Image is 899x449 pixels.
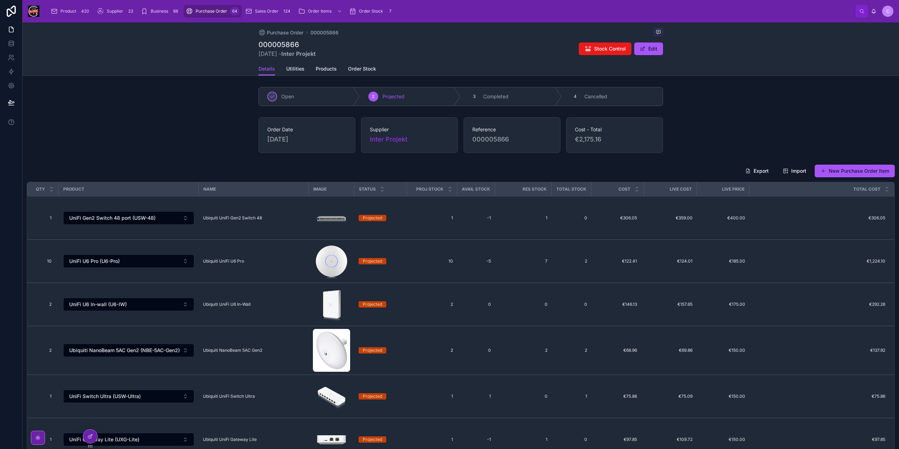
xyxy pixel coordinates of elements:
span: €359.00 [648,215,693,221]
a: €68.96 [596,345,640,356]
a: Ubiquiti NanoBeam 5AC Gen2 [203,348,304,353]
a: 1 [35,391,54,402]
a: Select Button [63,389,195,403]
a: €75.86 [750,394,886,399]
span: Order Items [308,8,332,14]
a: Utilities [286,62,304,77]
a: -5 [461,258,491,264]
a: Select Button [63,297,195,311]
a: €175.00 [701,302,745,307]
span: UniFi Switch Ultra (USW-Ultra) [69,393,141,400]
span: 1 [499,215,547,221]
div: Projected [363,436,382,443]
a: 0 [461,302,491,307]
a: Projected [359,436,403,443]
div: Projected [363,215,382,221]
span: Avail Stock [462,186,490,192]
span: Proj Stock [416,186,444,192]
span: 0 [499,302,547,307]
a: Ubiquiti UniFi Gen2 Switch 48 [203,215,304,221]
div: scrollable content [45,4,855,19]
a: €69.86 [648,348,693,353]
span: -1 [461,437,491,442]
span: 2 [499,348,547,353]
a: 7 [499,258,547,264]
div: Projected [363,347,382,354]
a: €124.01 [648,258,693,264]
span: €68.96 [598,348,637,353]
img: 345280c4-4ebf-4817-9603-d04fe0fce1a5.png [313,286,350,323]
a: 0 [556,302,587,307]
span: Order Stock [348,65,376,72]
span: Purchase Order [267,29,303,36]
span: Order Stock [359,8,383,14]
button: Select Button [63,211,194,225]
span: €150.00 [701,348,745,353]
a: Select Button [63,211,195,225]
button: Select Button [63,344,194,357]
span: 000005866 [472,134,552,144]
span: Total Stock [556,186,586,192]
span: UniFi U6 Pro (U6-Pro) [69,258,120,265]
span: €109.72 [648,437,693,442]
a: Projected [359,347,403,354]
span: Ubiquiti NanoBeam 5AC Gen2 [203,348,262,353]
a: €150.00 [701,437,745,442]
a: €150.00 [701,394,745,399]
span: Live Cost [670,186,692,192]
a: New Purchase Order Item [815,165,895,177]
a: Select Button [63,343,195,357]
a: Products [316,62,337,77]
a: €97.85 [750,437,886,442]
h1: 000005866 [258,40,316,49]
a: 2 [35,299,54,310]
span: €97.85 [598,437,637,442]
a: €137.92 [750,348,886,353]
span: Completed [483,93,508,100]
a: 0 [556,215,587,221]
span: Supplier [370,126,449,133]
span: 0 [556,437,587,442]
span: €122.41 [598,258,637,264]
a: Projected [359,215,403,221]
button: Select Button [63,433,194,446]
a: 2 [411,348,453,353]
a: 10 [35,256,54,267]
a: 0 [461,348,491,353]
span: Live Price [722,186,744,192]
a: €75.86 [596,391,640,402]
div: Projected [363,301,382,308]
span: Ubiquiti UniFi U6 In-Wall [203,302,251,307]
span: 10 [411,258,453,264]
a: €122.41 [596,256,640,267]
span: Cost - Total [575,126,654,133]
a: 1 [411,394,453,399]
a: €1,224.10 [750,258,886,264]
span: Ubiquiti UniFi Gateway Lite [203,437,257,442]
span: €292.26 [750,302,886,307]
span: 1 [38,394,52,399]
span: €75.86 [598,394,637,399]
span: Product [60,8,76,14]
a: €306.05 [750,215,886,221]
button: Stock Control [579,42,631,55]
span: 2 [38,348,52,353]
a: 1 [556,394,587,399]
span: Details [258,65,275,72]
span: [DATE] [267,134,347,144]
a: 2 [556,258,587,264]
a: Inter Projekt [370,134,407,144]
span: €2,175.16 [575,134,654,144]
a: -1 [461,215,491,221]
button: Select Button [63,255,194,268]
